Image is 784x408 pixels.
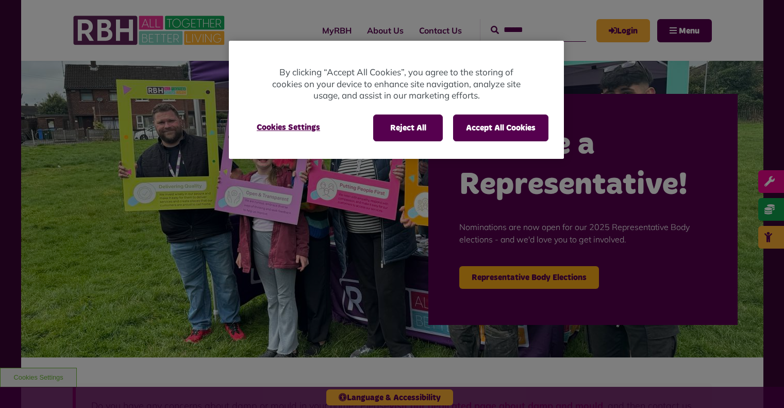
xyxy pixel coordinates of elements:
div: Cookie banner [229,41,564,159]
button: Reject All [373,115,443,141]
button: Accept All Cookies [453,115,548,141]
div: Privacy [229,41,564,159]
p: By clicking “Accept All Cookies”, you agree to the storing of cookies on your device to enhance s... [270,67,523,102]
button: Cookies Settings [244,115,332,140]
